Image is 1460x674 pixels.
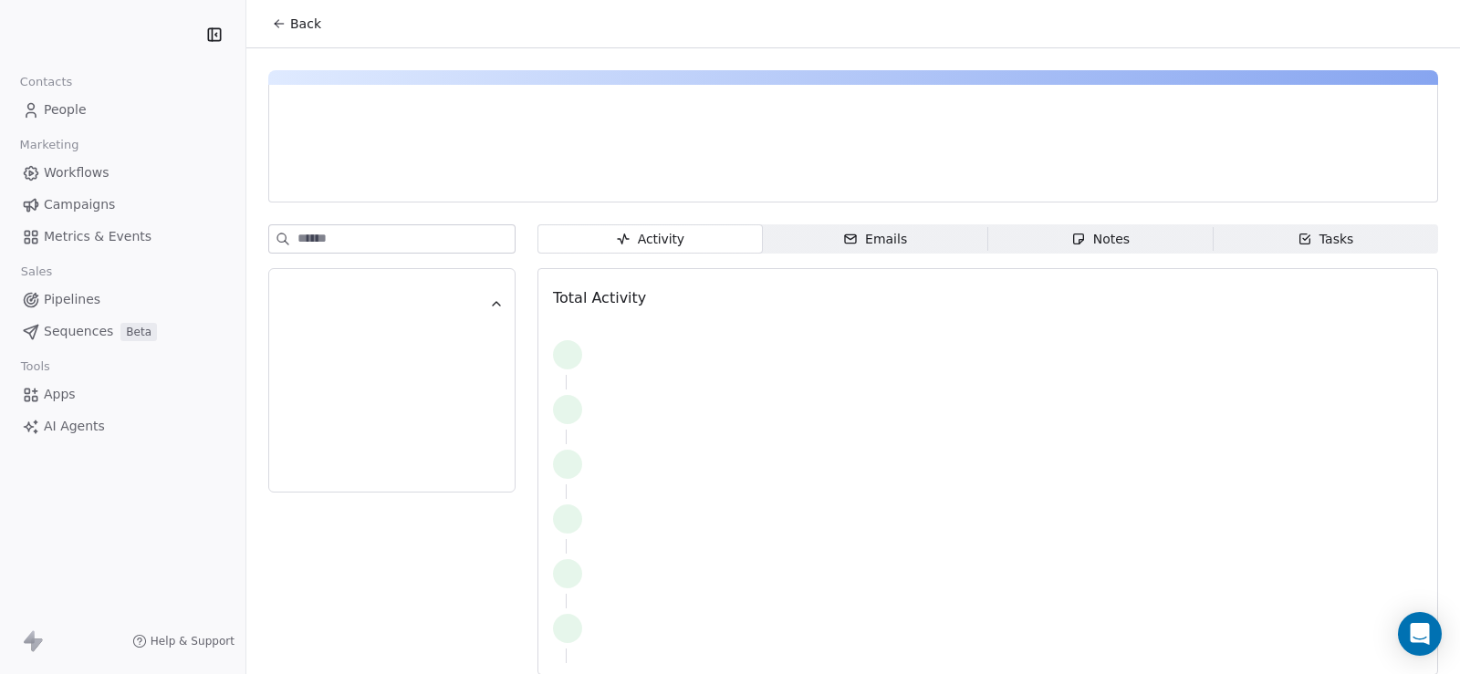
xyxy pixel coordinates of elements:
a: AI Agents [15,411,231,441]
div: Open Intercom Messenger [1398,612,1442,656]
span: Metrics & Events [44,227,151,246]
a: Pipelines [15,285,231,315]
span: Total Activity [553,289,646,306]
span: Tools [13,353,57,380]
span: Beta [120,323,157,341]
span: Apps [44,385,76,404]
a: Workflows [15,158,231,188]
span: Sequences [44,322,113,341]
a: Apps [15,379,231,410]
span: Sales [13,258,60,285]
span: Back [290,15,321,33]
span: Help & Support [151,634,235,648]
span: Workflows [44,163,109,182]
a: People [15,95,231,125]
a: Campaigns [15,190,231,220]
button: Back [261,7,332,40]
a: Metrics & Events [15,222,231,252]
span: Campaigns [44,195,115,214]
span: AI Agents [44,417,105,436]
div: Emails [843,230,907,249]
span: Pipelines [44,290,100,309]
div: Tasks [1298,230,1354,249]
a: SequencesBeta [15,316,231,347]
a: Help & Support [132,634,235,648]
span: People [44,100,87,119]
span: Marketing [12,131,87,159]
span: Contacts [12,68,80,96]
div: Notes [1071,230,1130,249]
